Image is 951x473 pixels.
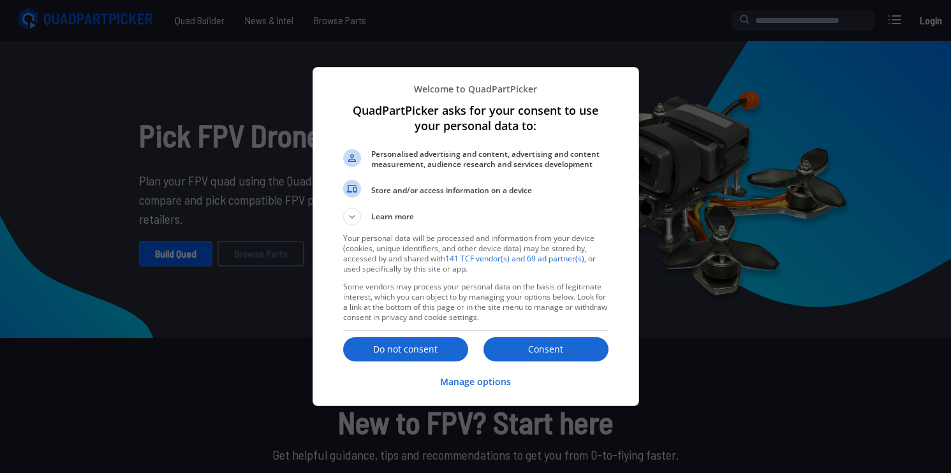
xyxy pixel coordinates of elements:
[371,186,608,196] span: Store and/or access information on a device
[343,343,468,356] p: Do not consent
[483,337,608,361] button: Consent
[343,103,608,133] h1: QuadPartPicker asks for your consent to use your personal data to:
[343,233,608,274] p: Your personal data will be processed and information from your device (cookies, unique identifier...
[371,149,608,170] span: Personalised advertising and content, advertising and content measurement, audience research and ...
[445,253,584,264] a: 141 TCF vendor(s) and 69 ad partner(s)
[343,83,608,95] p: Welcome to QuadPartPicker
[483,343,608,356] p: Consent
[313,67,639,406] div: QuadPartPicker asks for your consent to use your personal data to:
[440,368,511,396] button: Manage options
[343,282,608,323] p: Some vendors may process your personal data on the basis of legitimate interest, which you can ob...
[343,208,608,226] button: Learn more
[343,337,468,361] button: Do not consent
[440,375,511,388] p: Manage options
[371,211,414,226] span: Learn more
